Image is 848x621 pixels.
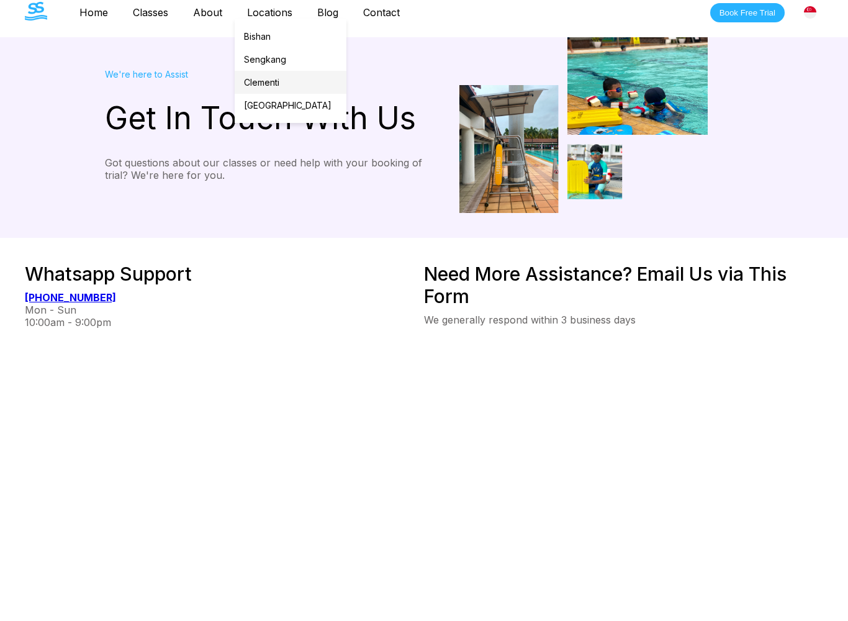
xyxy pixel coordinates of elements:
[25,316,424,329] div: 10:00am - 9:00pm
[351,6,412,19] a: Contact
[67,6,120,19] a: Home
[25,291,116,304] a: [PHONE_NUMBER]
[424,314,823,326] div: We generally respond within 3 business days
[235,6,305,19] a: Locations
[235,48,346,71] a: Sengkang
[235,94,346,117] a: [GEOGRAPHIC_DATA]
[235,71,346,94] a: Clementi
[105,156,424,181] div: Got questions about our classes or need help with your booking of trial? We're here for you.
[181,6,235,19] a: About
[424,263,823,307] div: Need More Assistance? Email Us via This Form
[120,6,181,19] a: Classes
[105,99,424,137] div: Get In Touch With Us
[25,304,424,316] div: Mon - Sun
[710,3,785,22] button: Book Free Trial
[459,37,708,213] img: Swimming Classes
[25,2,47,20] img: The Swim Starter Logo
[305,6,351,19] a: Blog
[25,263,424,285] div: Whatsapp Support
[105,69,424,79] div: We're here to Assist
[804,6,816,19] img: Singapore
[235,25,346,48] a: Bishan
